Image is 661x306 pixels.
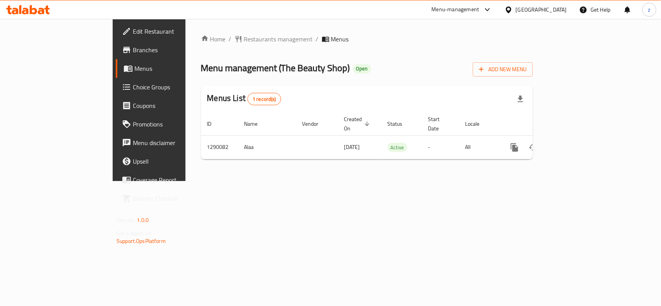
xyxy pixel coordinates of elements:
[133,45,217,55] span: Branches
[235,34,313,44] a: Restaurants management
[133,120,217,129] span: Promotions
[134,64,217,73] span: Menus
[116,133,223,152] a: Menu disclaimer
[459,135,499,159] td: All
[116,59,223,78] a: Menus
[133,194,217,203] span: Grocery Checklist
[133,27,217,36] span: Edit Restaurant
[201,59,350,77] span: Menu management ( The Beauty Shop )
[388,119,413,128] span: Status
[116,41,223,59] a: Branches
[505,138,524,157] button: more
[207,119,222,128] span: ID
[116,96,223,115] a: Coupons
[133,82,217,92] span: Choice Groups
[499,112,586,136] th: Actions
[648,5,651,14] span: z
[116,152,223,171] a: Upsell
[316,34,319,44] li: /
[133,157,217,166] span: Upsell
[116,78,223,96] a: Choice Groups
[201,34,533,44] nav: breadcrumb
[244,34,313,44] span: Restaurants management
[201,112,586,159] table: enhanced table
[116,189,223,208] a: Grocery Checklist
[247,93,281,105] div: Total records count
[248,96,281,103] span: 1 record(s)
[117,215,136,225] span: Version:
[244,119,268,128] span: Name
[133,138,217,147] span: Menu disclaimer
[388,143,407,152] span: Active
[511,90,530,108] div: Export file
[207,92,281,105] h2: Menus List
[133,175,217,185] span: Coverage Report
[229,34,232,44] li: /
[116,115,223,133] a: Promotions
[479,65,527,74] span: Add New Menu
[116,22,223,41] a: Edit Restaurant
[422,135,459,159] td: -
[133,101,217,110] span: Coupons
[331,34,349,44] span: Menus
[302,119,329,128] span: Vendor
[116,171,223,189] a: Coverage Report
[353,64,371,74] div: Open
[344,115,372,133] span: Created On
[516,5,567,14] div: [GEOGRAPHIC_DATA]
[238,135,296,159] td: Alaa
[137,215,149,225] span: 1.0.0
[432,5,479,14] div: Menu-management
[117,236,166,246] a: Support.OpsPlatform
[353,65,371,72] span: Open
[344,142,360,152] span: [DATE]
[117,228,152,238] span: Get support on:
[428,115,450,133] span: Start Date
[465,119,490,128] span: Locale
[524,138,543,157] button: Change Status
[473,62,533,77] button: Add New Menu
